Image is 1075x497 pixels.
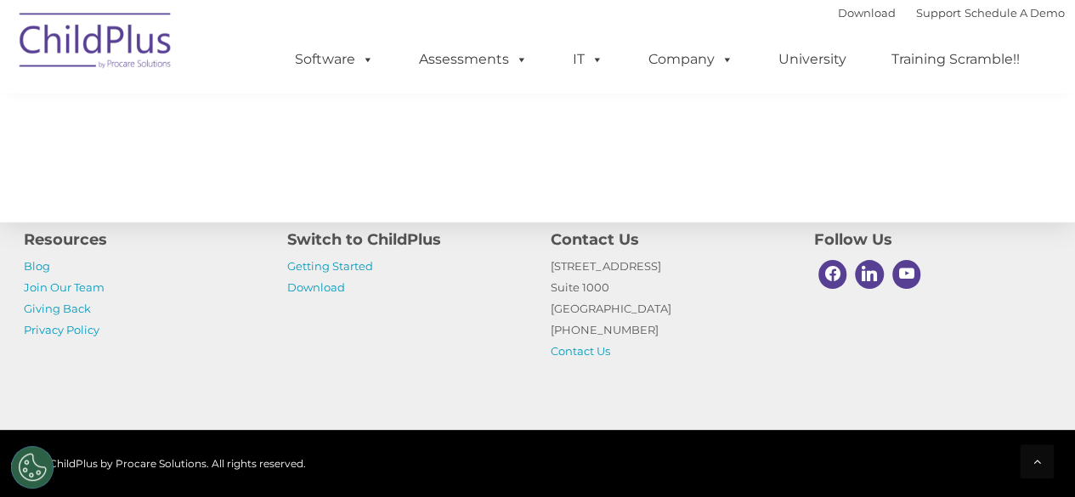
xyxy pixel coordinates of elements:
[631,42,750,76] a: Company
[838,6,896,20] a: Download
[278,42,391,76] a: Software
[24,228,262,251] h4: Resources
[814,228,1052,251] h4: Follow Us
[551,228,789,251] h4: Contact Us
[11,1,181,86] img: ChildPlus by Procare Solutions
[556,42,620,76] a: IT
[24,302,91,315] a: Giving Back
[236,182,308,195] span: Phone number
[888,256,925,293] a: Youtube
[24,323,99,336] a: Privacy Policy
[402,42,545,76] a: Assessments
[551,256,789,362] p: [STREET_ADDRESS] Suite 1000 [GEOGRAPHIC_DATA] [PHONE_NUMBER]
[814,256,852,293] a: Facebook
[851,256,888,293] a: Linkedin
[874,42,1037,76] a: Training Scramble!!
[965,6,1065,20] a: Schedule A Demo
[287,280,345,294] a: Download
[287,259,373,273] a: Getting Started
[916,6,961,20] a: Support
[838,6,1065,20] font: |
[11,457,306,470] span: © 2025 ChildPlus by Procare Solutions. All rights reserved.
[761,42,863,76] a: University
[24,259,50,273] a: Blog
[551,344,610,358] a: Contact Us
[24,280,105,294] a: Join Our Team
[236,112,288,125] span: Last name
[287,228,525,251] h4: Switch to ChildPlus
[11,446,54,489] button: Cookies Settings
